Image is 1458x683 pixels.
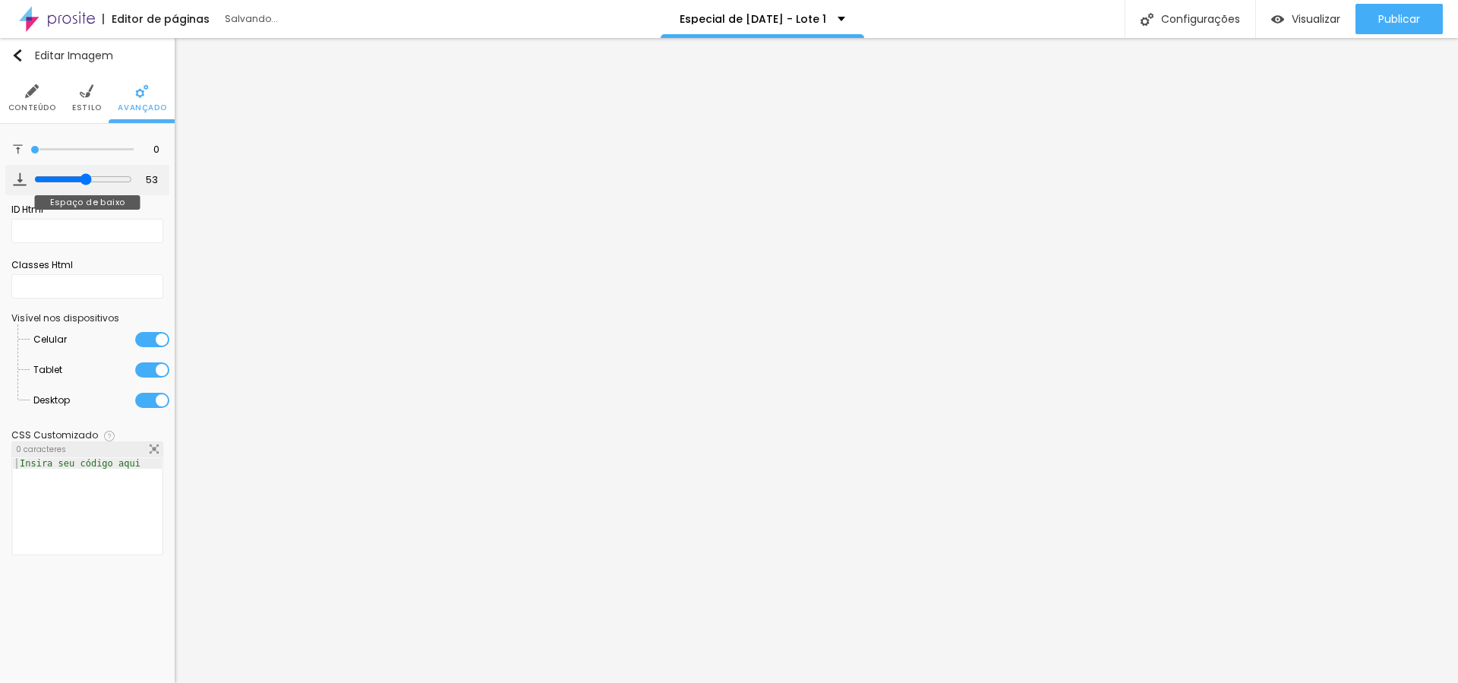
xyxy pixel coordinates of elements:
span: Avançado [118,104,166,112]
div: Visível nos dispositivos [11,314,163,323]
img: Icone [104,431,115,441]
img: Icone [13,144,23,154]
span: Desktop [33,385,70,416]
span: Conteúdo [8,104,56,112]
span: Publicar [1378,13,1420,25]
img: Icone [25,84,39,98]
span: Estilo [72,104,102,112]
div: Classes Html [11,258,163,272]
div: Insira seu código aqui [13,458,147,469]
img: Icone [135,84,149,98]
span: Visualizar [1292,13,1340,25]
img: view-1.svg [1271,13,1284,26]
div: 0 caracteres [12,442,163,457]
div: Editor de páginas [103,14,210,24]
span: Tablet [33,355,62,385]
img: Icone [11,49,24,62]
span: Celular [33,324,67,355]
img: Icone [150,444,159,454]
img: Icone [1141,13,1153,26]
div: Salvando... [225,14,399,24]
div: CSS Customizado [11,431,98,440]
button: Visualizar [1256,4,1355,34]
img: Icone [80,84,93,98]
div: Editar Imagem [11,49,113,62]
iframe: Editor [175,38,1458,683]
p: Especial de [DATE] - Lote 1 [680,14,826,24]
div: ID Html [11,203,163,217]
img: Icone [13,172,27,186]
button: Publicar [1355,4,1443,34]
